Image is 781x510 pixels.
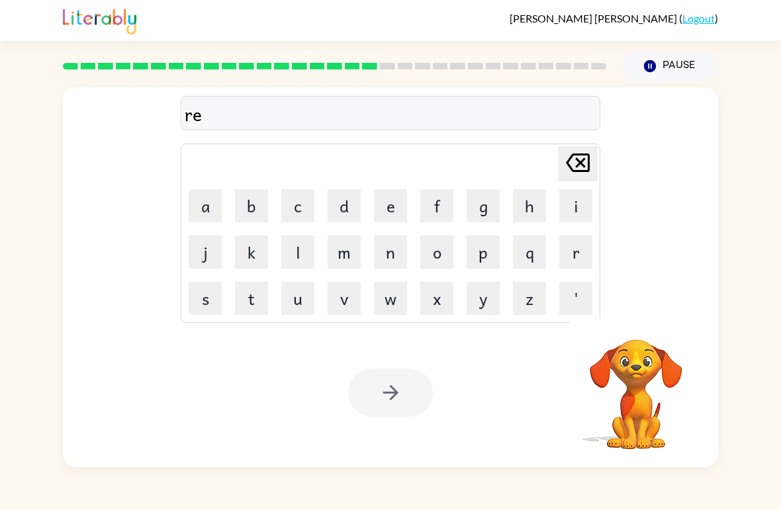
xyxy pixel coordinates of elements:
button: w [374,282,407,315]
div: re [185,100,596,128]
button: r [559,235,592,269]
button: o [420,235,453,269]
img: Literably [63,5,136,34]
button: q [513,235,546,269]
button: b [235,189,268,222]
button: l [281,235,314,269]
button: ' [559,282,592,315]
div: ( ) [510,12,718,24]
button: u [281,282,314,315]
button: y [467,282,500,315]
button: n [374,235,407,269]
button: s [189,282,222,315]
button: p [467,235,500,269]
button: h [513,189,546,222]
button: i [559,189,592,222]
button: c [281,189,314,222]
a: Logout [682,12,715,24]
button: t [235,282,268,315]
button: x [420,282,453,315]
button: v [328,282,361,315]
button: z [513,282,546,315]
span: [PERSON_NAME] [PERSON_NAME] [510,12,679,24]
button: j [189,235,222,269]
button: g [467,189,500,222]
button: m [328,235,361,269]
button: a [189,189,222,222]
button: k [235,235,268,269]
button: Pause [622,51,718,81]
video: Your browser must support playing .mp4 files to use Literably. Please try using another browser. [570,319,702,451]
button: e [374,189,407,222]
button: f [420,189,453,222]
button: d [328,189,361,222]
